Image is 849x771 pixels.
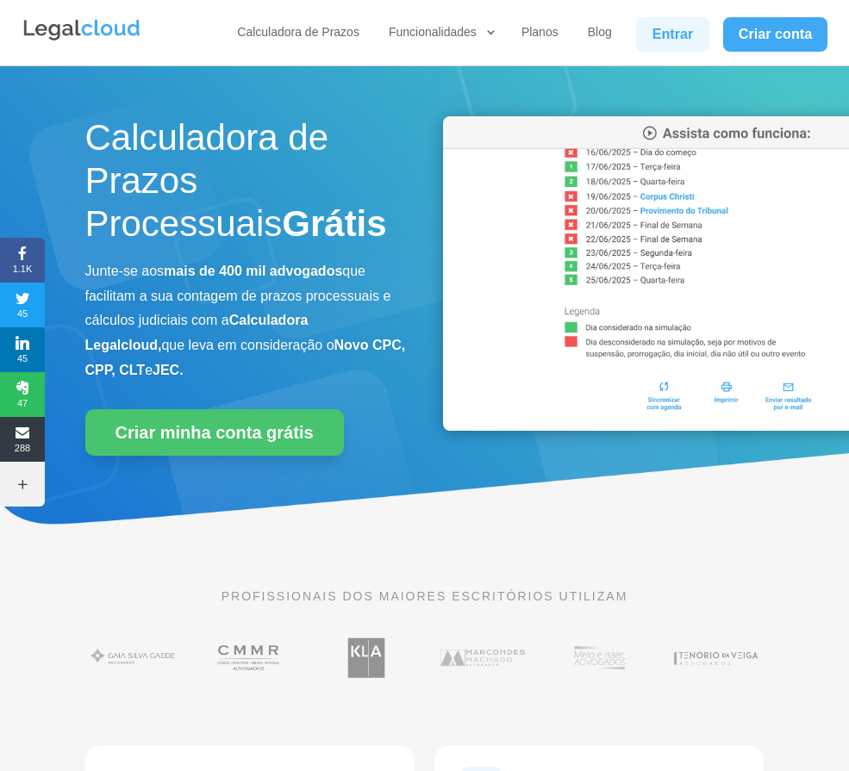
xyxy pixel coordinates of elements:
[434,631,531,685] img: Marcondes Machado Advogados utilizam a Legalcloud
[723,17,828,52] a: Criar conta
[202,631,298,685] img: Costa Martins Meira Rinaldi Advogados
[318,631,415,685] img: Koury Lopes Advogados
[583,24,617,47] a: Blog
[516,24,564,47] a: Planos
[232,24,365,47] a: Calculadora de Prazos
[85,116,406,255] h1: Calculadora de Prazos Processuais
[282,203,386,244] strong: Grátis
[85,587,765,606] p: PROFISSIONAIS DOS MAIORES ESCRITÓRIOS UTILIZAM
[22,31,142,46] a: Logo da Legalcloud
[22,17,142,43] img: Legalcloud Logo
[153,363,184,377] b: JEC.
[85,259,406,383] p: Junte-se aos que facilitam a sua contagem de prazos processuais e cálculos judiciais com a que le...
[85,409,344,456] a: Criar minha conta grátis
[552,631,648,685] img: Profissionais do escritório Melo e Isaac Advogados utilizam a Legalcloud
[164,264,342,278] b: mais de 400 mil advogados
[668,631,765,685] img: Tenório da Veiga Advogados
[85,631,182,685] img: Gaia Silva Gaede Advogados Associados
[384,24,497,47] a: Funcionalidades
[636,17,709,52] a: Entrar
